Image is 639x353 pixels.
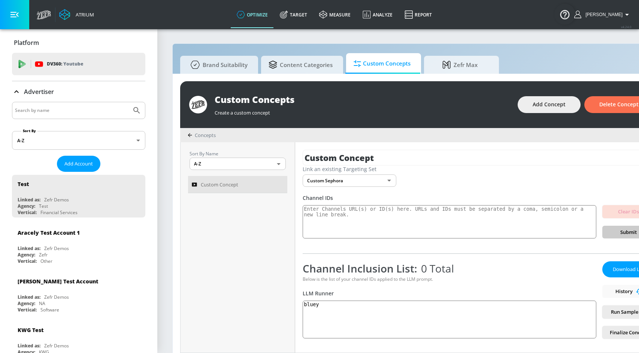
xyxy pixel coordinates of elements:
span: Zefr Max [431,56,488,74]
div: TestLinked as:Zefr DemosAgency:TestVertical:Financial Services [12,175,145,217]
a: optimize [231,1,274,28]
div: A-Z [190,158,286,170]
div: Advertiser [12,81,145,102]
div: KWG Test [18,326,43,334]
div: [PERSON_NAME] Test AccountLinked as:Zefr DemosAgency:NAVertical:Software [12,272,145,315]
div: Vertical: [18,307,37,313]
div: Create a custom concept [215,106,510,116]
span: Concepts [195,132,216,139]
div: Zefr Demos [44,245,69,252]
div: Linked as: [18,343,40,349]
div: Agency: [18,252,35,258]
div: Custom Concepts [215,93,510,106]
button: Add Concept [518,96,581,113]
div: Zefr [39,252,48,258]
span: Custom Concept [201,180,238,189]
a: Target [274,1,313,28]
div: DV360: Youtube [12,53,145,75]
div: Test [18,180,29,188]
span: Content Categories [269,56,333,74]
textarea: bluey [303,301,596,338]
button: Add Account [57,156,100,172]
div: Agency: [18,300,35,307]
div: Aracely Test Account 1Linked as:Zefr DemosAgency:ZefrVertical:Other [12,223,145,266]
span: Delete Concept [599,100,639,109]
div: Software [40,307,59,313]
span: 0 Total [417,261,454,276]
button: Open Resource Center [554,4,575,25]
div: Concepts [188,132,216,139]
span: Brand Suitability [188,56,248,74]
div: Below is the list of your channel IDs applied to the LLM prompt. [303,276,596,282]
div: Agency: [18,203,35,209]
div: [PERSON_NAME] Test Account [18,278,98,285]
div: Vertical: [18,209,37,216]
div: Zefr Demos [44,197,69,203]
div: Vertical: [18,258,37,264]
div: Channel Inclusion List: [303,261,596,276]
div: Other [40,258,52,264]
div: Custom Sephora [303,174,396,187]
div: Linked as: [18,294,40,300]
span: Custom Concepts [354,55,411,73]
p: Platform [14,39,39,47]
div: Zefr Demos [44,294,69,300]
a: Analyze [357,1,399,28]
a: measure [313,1,357,28]
button: [PERSON_NAME] [574,10,632,19]
span: v 4.24.0 [621,25,632,29]
div: Linked as: [18,245,40,252]
span: Add Concept [533,100,566,109]
div: Financial Services [40,209,78,216]
p: DV360: [47,60,83,68]
a: Custom Concept [188,176,287,193]
p: Youtube [63,60,83,68]
div: LLM Runner [303,290,596,297]
p: Advertiser [24,88,54,96]
div: Platform [12,32,145,53]
label: Sort By [21,128,37,133]
div: NA [39,300,45,307]
div: Zefr Demos [44,343,69,349]
div: Aracely Test Account 1 [18,229,80,236]
span: login as: uyen.hoang@zefr.com [582,12,623,17]
p: Sort By Name [190,150,286,158]
input: Search by name [15,106,128,115]
div: Linked as: [18,197,40,203]
a: Report [399,1,438,28]
div: A-Z [12,131,145,150]
div: Test [39,203,48,209]
div: Atrium [73,11,94,18]
span: Add Account [64,159,93,168]
a: Atrium [59,9,94,20]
